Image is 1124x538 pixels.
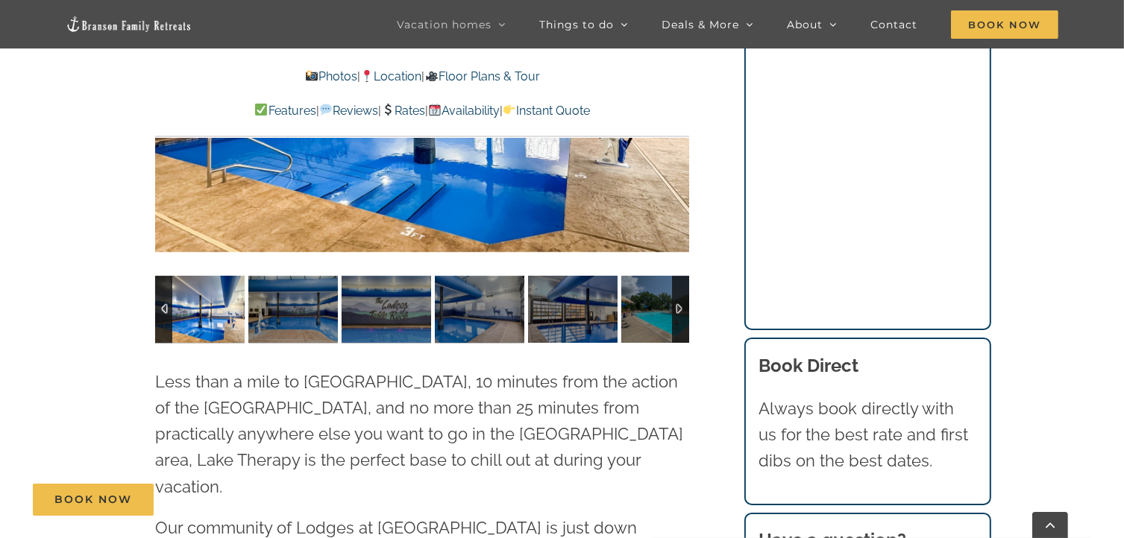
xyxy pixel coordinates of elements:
a: Instant Quote [503,104,590,118]
span: Less than a mile to [GEOGRAPHIC_DATA], 10 minutes from the action of the [GEOGRAPHIC_DATA], and n... [155,372,683,496]
span: Book Now [54,493,132,506]
span: Book Now [951,10,1058,39]
img: ✅ [255,104,267,115]
a: Book Now [33,484,154,516]
img: Lodges-at-Table-Rock-Lake-swimming-pool-scaled.jpg-nggid03127-ngg0dyn-120x90-00f0w010c011r110f110... [621,276,711,343]
img: 📆 [429,104,441,115]
a: Location [360,69,421,83]
span: Contact [870,19,917,30]
b: Book Direct [759,355,858,376]
a: Photos [305,69,357,83]
img: Indoor-pool-Lodges-at-Table-Rock-Lake-Branson-Missouri-1452-scaled.jpg-nggid041811-ngg0dyn-120x90... [342,276,431,343]
span: Vacation homes [397,19,492,30]
p: Always book directly with us for the best rate and first dibs on the best dates. [759,396,976,475]
img: 📍 [361,70,373,82]
img: 💬 [320,104,332,115]
a: Floor Plans & Tour [425,69,540,83]
img: Indoor-pool-Lodges-at-Table-Rock-Lake-Branson-Missouri-1454-scaled.jpg-nggid041813-ngg0dyn-120x90... [528,276,618,343]
span: About [787,19,823,30]
img: Indoor-pool-Lodges-at-Table-Rock-Lake-Branson-Missouri-1450-scaled.jpg-nggid041809-ngg0dyn-120x90... [155,276,245,343]
img: Indoor-pool-Lodges-at-Table-Rock-Lake-Branson-Missouri-1451-scaled.jpg-nggid041810-ngg0dyn-120x90... [248,276,338,343]
p: | | | | [155,101,689,121]
span: Things to do [539,19,614,30]
img: Branson Family Retreats Logo [66,16,192,33]
a: Rates [381,104,425,118]
img: Indoor-pool-Lodges-at-Table-Rock-Lake-Branson-Missouri-1453-scaled.jpg-nggid041812-ngg0dyn-120x90... [435,276,524,343]
span: Deals & More [662,19,739,30]
a: Availability [428,104,500,118]
a: Reviews [319,104,378,118]
img: 🎥 [426,70,438,82]
img: 👉 [503,104,515,115]
a: Features [254,104,315,118]
p: | | [155,67,689,86]
img: 💲 [382,104,394,115]
img: 📸 [306,70,318,82]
